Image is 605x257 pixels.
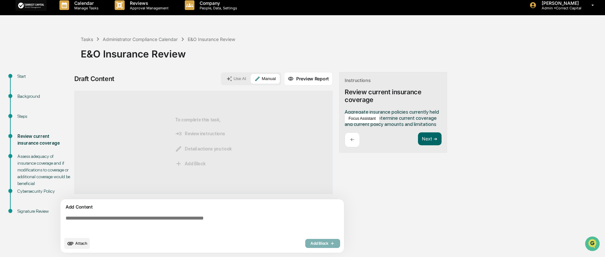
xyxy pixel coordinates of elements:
div: Assess adequacy of insurance coverage and if modifications to coverage or additional coverage wou... [17,153,70,187]
a: 🔎Data Lookup [4,142,43,153]
span: Attach [75,241,87,246]
span: Review instructions [175,130,225,137]
img: Pintip Perdun [6,99,17,109]
div: 🗄️ [47,133,52,138]
p: Approval Management [125,6,172,10]
a: 🗄️Attestations [44,129,83,141]
span: Attestations [53,132,80,139]
img: 1746055101610-c473b297-6a78-478c-a979-82029cc54cd1 [13,88,18,93]
p: Manage Tasks [69,6,102,10]
div: Background [17,93,70,100]
span: [PERSON_NAME] [20,88,52,93]
div: Draft Content [74,75,114,83]
span: Aggregate insurance policies currently held by the firm to determine current coverage and current... [345,109,439,127]
img: 8933085812038_c878075ebb4cc5468115_72.jpg [14,49,25,61]
button: See all [100,70,118,78]
span: Preclearance [13,132,42,139]
div: E&O Insurance Review [188,36,235,42]
span: Detail actions you took [175,145,232,152]
span: [DATE] [57,105,70,110]
div: Past conversations [6,72,43,77]
span: [PERSON_NAME] [20,105,52,110]
div: 🔎 [6,145,12,150]
iframe: Open customer support [584,236,602,253]
div: Start new chat [29,49,106,56]
div: Instructions [345,77,371,83]
button: Next ➔ [418,132,442,146]
p: Calendar [69,0,102,6]
button: Start new chat [110,51,118,59]
p: Admin • Correct Capital [537,6,582,10]
p: People, Data, Settings [194,6,240,10]
div: To complete this task, [175,101,232,183]
div: 🖐️ [6,133,12,138]
p: Company [194,0,240,6]
span: [DATE] [57,88,70,93]
div: Administrator Compliance Calendar [103,36,178,42]
p: How can we help? [6,14,118,24]
a: Powered byPylon [46,160,78,165]
span: • [54,88,56,93]
div: Cybersecurity Policy [17,188,70,195]
div: Signature Review [17,208,70,215]
img: Jack Rasmussen [6,82,17,92]
div: We're available if you need us! [29,56,89,61]
span: Pylon [64,160,78,165]
span: Data Lookup [13,144,41,151]
button: Manual [251,74,280,84]
div: Add Content [64,203,340,211]
div: Tasks [81,36,93,42]
div: E&O Insurance Review [81,43,602,60]
a: 🖐️Preclearance [4,129,44,141]
span: Add Block [175,160,205,167]
p: Reviews [125,0,172,6]
div: Start [17,73,70,80]
img: 1746055101610-c473b297-6a78-478c-a979-82029cc54cd1 [6,49,18,61]
div: Review current insurance coverage [345,88,442,104]
button: Use AI [223,74,250,84]
div: Review current insurance coverage [17,133,70,147]
div: Steps [17,113,70,120]
p: ← [350,137,354,143]
button: upload document [64,238,90,249]
button: Preview Report [284,72,333,86]
button: Focus Assistant [345,114,379,123]
p: [PERSON_NAME] [537,0,582,6]
span: • [54,105,56,110]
